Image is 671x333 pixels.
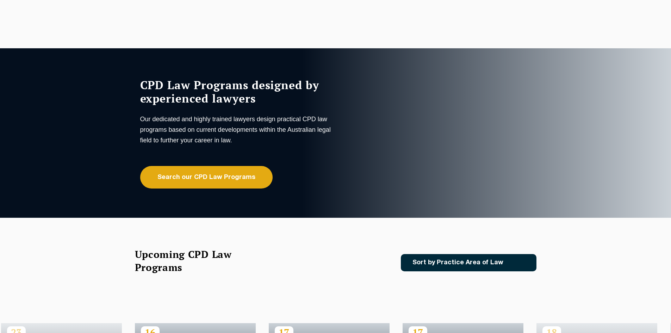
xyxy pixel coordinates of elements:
[140,114,334,146] p: Our dedicated and highly trained lawyers design practical CPD law programs based on current devel...
[515,260,523,266] img: Icon
[135,248,249,274] h2: Upcoming CPD Law Programs
[140,166,273,189] a: Search our CPD Law Programs
[140,78,334,105] h1: CPD Law Programs designed by experienced lawyers
[401,254,536,271] a: Sort by Practice Area of Law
